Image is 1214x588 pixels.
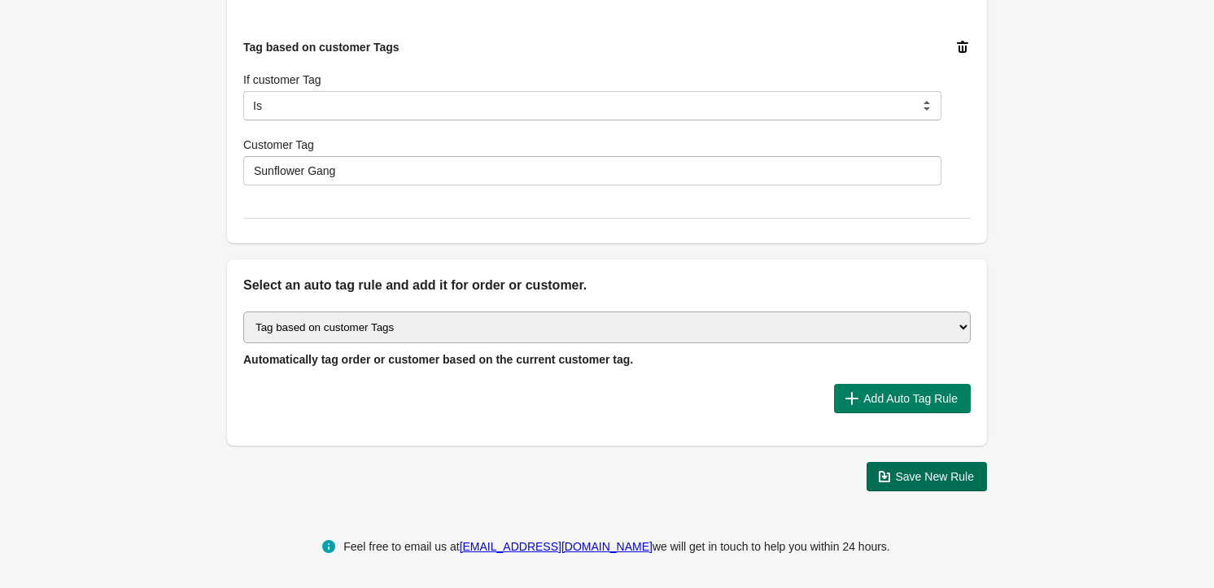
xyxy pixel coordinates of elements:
[243,137,314,153] label: Customer Tag
[243,156,941,185] input: Wholesale
[343,537,890,556] div: Feel free to email us at we will get in touch to help you within 24 hours.
[243,353,633,366] span: Automatically tag order or customer based on the current customer tag.
[863,392,958,405] span: Add Auto Tag Rule
[460,540,653,553] a: [EMAIL_ADDRESS][DOMAIN_NAME]
[867,462,988,491] button: Save New Rule
[834,384,971,413] button: Add Auto Tag Rule
[243,276,971,295] h2: Select an auto tag rule and add it for order or customer.
[243,72,321,88] label: If customer Tag
[243,41,400,54] span: Tag based on customer Tags
[896,470,975,483] span: Save New Rule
